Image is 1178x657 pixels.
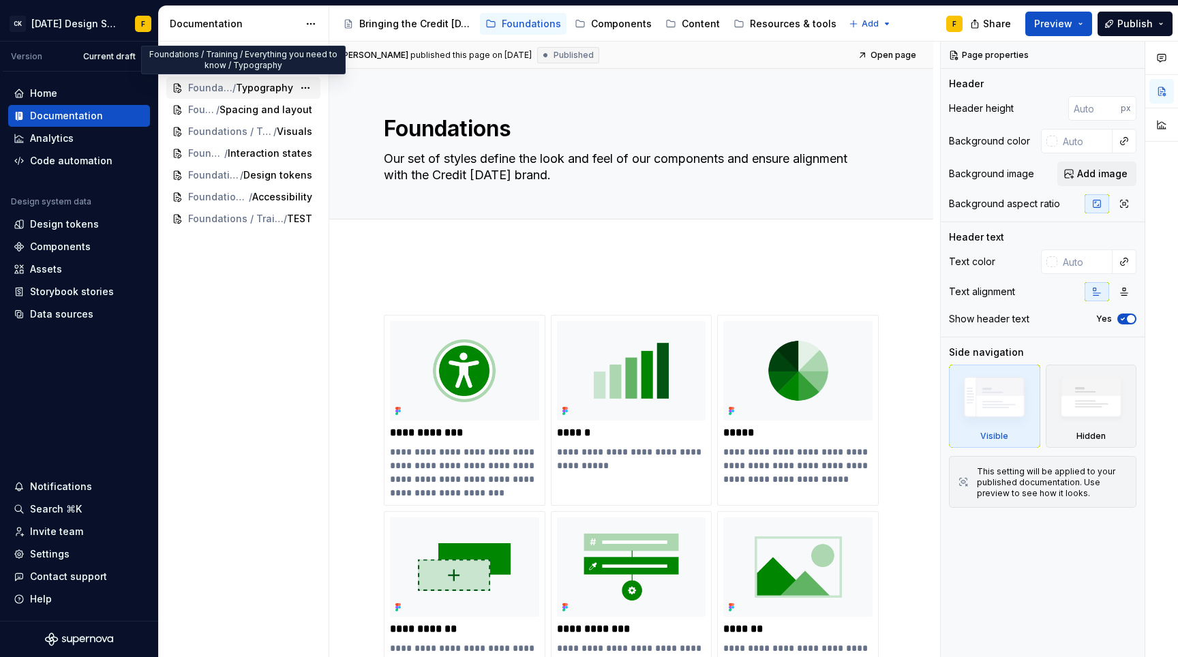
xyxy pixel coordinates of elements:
[1034,17,1072,31] span: Preview
[236,81,293,95] span: Typography
[216,103,220,117] span: /
[8,258,150,280] a: Assets
[30,240,91,254] div: Components
[224,147,228,160] span: /
[8,281,150,303] a: Storybook stories
[240,168,243,182] span: /
[243,168,312,182] span: Design tokens
[30,87,57,100] div: Home
[1117,17,1153,31] span: Publish
[480,13,567,35] a: Foundations
[287,212,312,226] span: TEST
[166,99,320,121] a: Foundations / Training / Everything you need to know/Spacing and layout
[188,168,240,182] span: Foundations / Training / Everything you need to know
[8,213,150,235] a: Design tokens
[8,588,150,610] button: Help
[8,476,150,498] button: Notifications
[188,147,224,160] span: Foundations / Training / Everything you need to know
[854,46,922,65] a: Open page
[1057,129,1113,153] input: Auto
[723,321,873,421] img: 3ff47725-7094-423c-95d2-365ea4f27604.png
[390,517,539,617] img: 971d2f78-9ace-4815-a9a0-a3aead752842.png
[31,17,119,31] div: [DATE] Design System
[141,18,145,29] div: F
[30,285,114,299] div: Storybook stories
[337,13,477,35] a: Bringing the Credit [DATE] brand to life across products
[141,46,346,74] div: Foundations / Training / Everything you need to know / Typography
[83,51,136,62] span: Current draft
[8,566,150,587] button: Contact support
[30,154,112,168] div: Code automation
[8,127,150,149] a: Analytics
[30,262,62,276] div: Assets
[502,17,561,31] div: Foundations
[228,147,312,160] span: Interaction states
[949,346,1024,359] div: Side navigation
[569,13,657,35] a: Components
[166,186,320,208] a: Foundations / Training / Everything you need to know/Accessibility
[8,543,150,565] a: Settings
[381,148,876,186] textarea: Our set of styles define the look and feel of our components and ensure alignment with the Credit...
[410,50,532,61] div: published this page on [DATE]
[728,13,842,35] a: Resources & tools
[949,285,1015,299] div: Text alignment
[949,134,1030,148] div: Background color
[10,16,26,32] div: CK
[77,47,153,66] button: Current draft
[1068,96,1121,121] input: Auto
[963,12,1020,36] button: Share
[983,17,1011,31] span: Share
[166,121,320,142] a: Foundations / Training / Everything you need to know/Visuals
[188,190,249,204] span: Foundations / Training / Everything you need to know
[949,167,1034,181] div: Background image
[30,109,103,123] div: Documentation
[252,190,312,204] span: Accessibility
[30,525,83,538] div: Invite team
[284,212,287,226] span: /
[220,103,312,117] span: Spacing and layout
[591,17,652,31] div: Components
[249,190,252,204] span: /
[359,17,472,31] div: Bringing the Credit [DATE] brand to life across products
[30,132,74,145] div: Analytics
[11,51,42,62] div: Version
[390,321,539,421] img: 5d56a183-577d-47c4-9f47-8e2564a95860.png
[845,14,896,33] button: Add
[8,303,150,325] a: Data sources
[188,212,284,226] span: Foundations / Training / Everything you need to know
[949,312,1029,326] div: Show header text
[232,81,236,95] span: /
[188,125,273,138] span: Foundations / Training / Everything you need to know
[949,102,1014,115] div: Header height
[8,82,150,104] a: Home
[188,103,216,117] span: Foundations / Training / Everything you need to know
[30,217,99,231] div: Design tokens
[3,9,155,38] button: CK[DATE] Design SystemF
[1077,167,1128,181] span: Add image
[952,18,956,29] div: F
[8,150,150,172] a: Code automation
[1025,12,1092,36] button: Preview
[949,77,984,91] div: Header
[8,105,150,127] a: Documentation
[1057,249,1113,274] input: Auto
[166,142,320,164] a: Foundations / Training / Everything you need to know/Interaction states
[30,307,93,321] div: Data sources
[977,466,1128,499] div: This setting will be applied to your published documentation. Use preview to see how it looks.
[166,77,320,99] a: Foundations / Training / Everything you need to know/Typography
[337,10,842,37] div: Page tree
[30,480,92,493] div: Notifications
[11,196,91,207] div: Design system data
[8,521,150,543] a: Invite team
[949,365,1040,448] div: Visible
[30,502,82,516] div: Search ⌘K
[277,125,312,138] span: Visuals
[8,498,150,520] button: Search ⌘K
[862,18,879,29] span: Add
[1057,162,1136,186] button: Add image
[166,208,320,230] a: Foundations / Training / Everything you need to know/TEST
[949,197,1060,211] div: Background aspect ratio
[949,230,1004,244] div: Header text
[170,17,299,31] div: Documentation
[949,255,995,269] div: Text color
